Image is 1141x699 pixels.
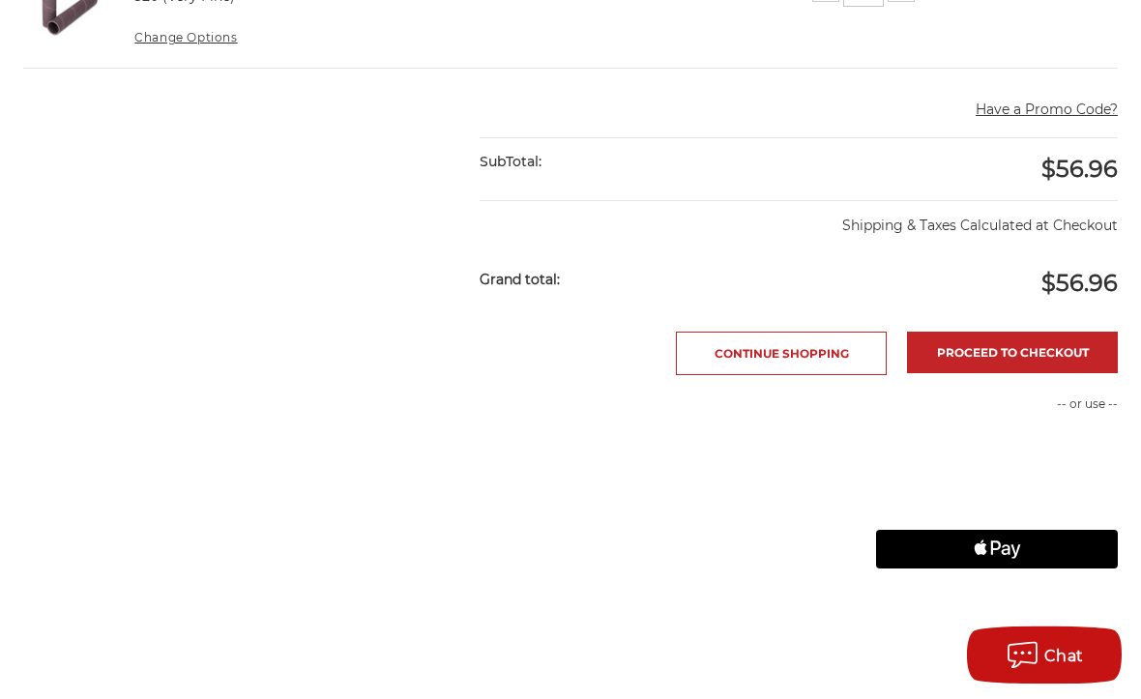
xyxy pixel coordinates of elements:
[876,396,1118,414] p: -- or use --
[480,139,799,187] div: SubTotal:
[676,333,887,376] a: Continue Shopping
[1041,270,1118,298] span: $56.96
[967,626,1122,684] button: Chat
[134,31,237,45] a: Change Options
[1041,156,1118,184] span: $56.96
[1044,647,1084,665] span: Chat
[480,272,560,289] strong: Grand total:
[907,333,1118,374] a: Proceed to checkout
[976,101,1118,121] button: Have a Promo Code?
[480,201,1118,237] p: Shipping & Taxes Calculated at Checkout
[876,482,1118,521] iframe: PayPal-paylater
[876,434,1118,473] iframe: PayPal-paypal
